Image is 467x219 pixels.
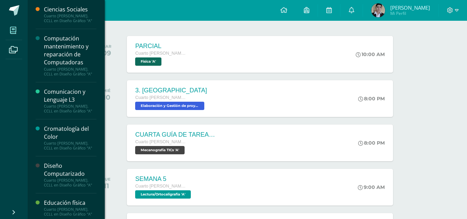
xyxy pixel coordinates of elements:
span: Cuarto [PERSON_NAME]. CCLL en Diseño Gráfico [135,184,187,189]
a: Ciencias SocialesCuarto [PERSON_NAME]. CCLL en Diseño Gráfico "A" [44,6,96,23]
a: Computación mantenimiento y reparación de ComputadorasCuarto [PERSON_NAME]. CCLL en Diseño Gráfic... [44,35,96,76]
span: Cuarto [PERSON_NAME]. CCLL en Diseño Gráfico [135,95,187,100]
div: Computación mantenimiento y reparación de Computadoras [44,35,96,66]
div: Cuarto [PERSON_NAME]. CCLL en Diseño Gráfico "A" [44,207,96,217]
div: Ciencias Sociales [44,6,96,13]
div: 9:00 AM [358,184,385,190]
span: Mecanografía TICs 'A' [135,146,185,154]
span: Elaboración y Gestión de proyectos 'A' [135,102,204,110]
div: MIÉ [103,88,111,93]
span: Mi Perfil [390,10,430,16]
a: Educación físicaCuarto [PERSON_NAME]. CCLL en Diseño Gráfico "A" [44,199,96,217]
a: Cromatología del ColorCuarto [PERSON_NAME]. CCLL en Diseño Gráfico "A" [44,125,96,150]
div: Cuarto [PERSON_NAME]. CCLL en Diseño Gráfico "A" [44,67,96,76]
a: Comunicacion y Lenguaje L3Cuarto [PERSON_NAME]. CCLL en Diseño Gráfico "A" [44,88,96,113]
span: Física 'A' [135,57,161,66]
div: Educación física [44,199,96,207]
div: 8:00 PM [358,140,385,146]
span: Cuarto [PERSON_NAME]. CCLL en Diseño Gráfico [135,51,187,56]
div: Diseño Computarizado [44,162,96,178]
a: Diseño ComputarizadoCuarto [PERSON_NAME]. CCLL en Diseño Gráfico "A" [44,162,96,188]
span: Cuarto [PERSON_NAME]. CCLL en Diseño Gráfico [135,139,187,144]
div: SEMANA 5 [135,175,193,183]
div: Comunicacion y Lenguaje L3 [44,88,96,104]
div: CUARTA GUÍA DE TAREAS DEL CUARTO BIMESTRE [135,131,218,138]
div: MAR [102,44,111,49]
div: Cuarto [PERSON_NAME]. CCLL en Diseño Gráfico "A" [44,178,96,188]
div: PARCIAL [135,43,187,50]
img: 0e897e71f3e6f6ea8e502af4794bf57e.png [371,3,385,17]
div: Cuarto [PERSON_NAME]. CCLL en Diseño Gráfico "A" [44,13,96,23]
span: Lectura/Ortocaligrafía 'A' [135,190,191,199]
div: 10:00 AM [356,51,385,57]
div: 8:00 PM [358,95,385,102]
div: 11 [103,182,111,190]
div: Cuarto [PERSON_NAME]. CCLL en Diseño Gráfico "A" [44,141,96,150]
div: Cromatología del Color [44,125,96,141]
div: 09 [102,49,111,57]
div: 10 [103,93,111,101]
div: JUE [103,177,111,182]
div: 3. [GEOGRAPHIC_DATA] [135,87,207,94]
div: Cuarto [PERSON_NAME]. CCLL en Diseño Gráfico "A" [44,104,96,113]
span: [PERSON_NAME] [390,4,430,11]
